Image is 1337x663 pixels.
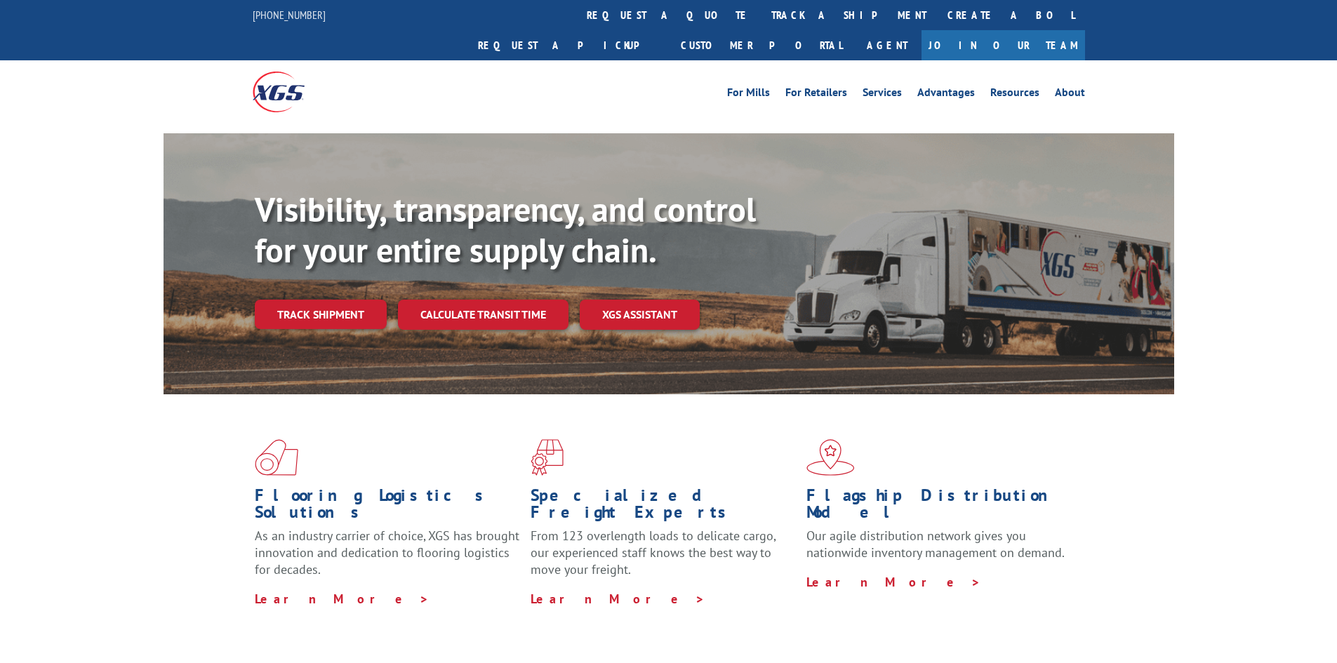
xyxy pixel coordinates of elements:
span: As an industry carrier of choice, XGS has brought innovation and dedication to flooring logistics... [255,528,519,577]
a: Learn More > [806,574,981,590]
img: xgs-icon-total-supply-chain-intelligence-red [255,439,298,476]
a: Resources [990,87,1039,102]
a: Services [863,87,902,102]
a: Learn More > [531,591,705,607]
b: Visibility, transparency, and control for your entire supply chain. [255,187,756,272]
a: [PHONE_NUMBER] [253,8,326,22]
a: Track shipment [255,300,387,329]
h1: Flooring Logistics Solutions [255,487,520,528]
a: Request a pickup [467,30,670,60]
a: Learn More > [255,591,430,607]
img: xgs-icon-focused-on-flooring-red [531,439,564,476]
a: Agent [853,30,922,60]
span: Our agile distribution network gives you nationwide inventory management on demand. [806,528,1065,561]
a: XGS ASSISTANT [580,300,700,330]
a: For Retailers [785,87,847,102]
img: xgs-icon-flagship-distribution-model-red [806,439,855,476]
a: Calculate transit time [398,300,568,330]
h1: Specialized Freight Experts [531,487,796,528]
a: Advantages [917,87,975,102]
p: From 123 overlength loads to delicate cargo, our experienced staff knows the best way to move you... [531,528,796,590]
a: About [1055,87,1085,102]
a: For Mills [727,87,770,102]
h1: Flagship Distribution Model [806,487,1072,528]
a: Join Our Team [922,30,1085,60]
a: Customer Portal [670,30,853,60]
